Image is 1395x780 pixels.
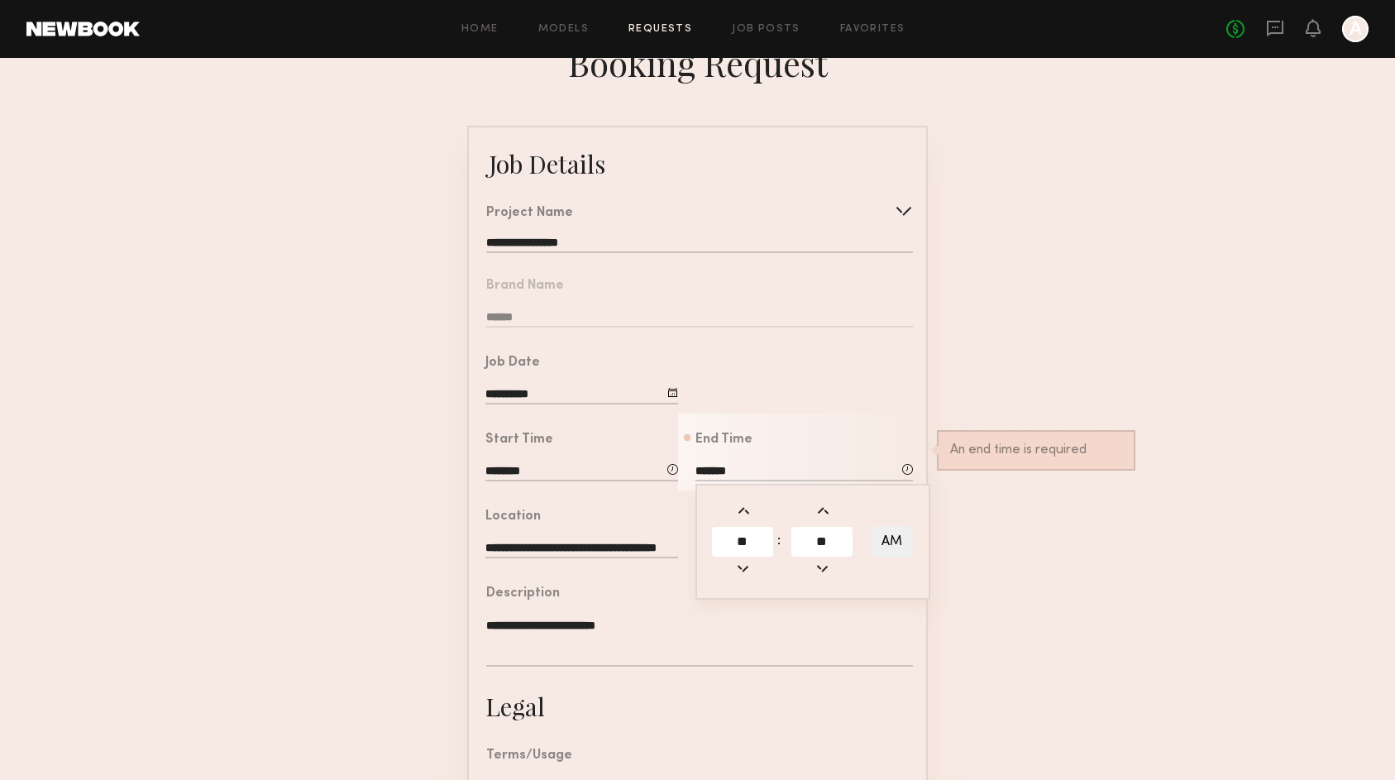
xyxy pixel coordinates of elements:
td: : [776,525,788,558]
div: Terms/Usage [486,749,572,763]
a: A [1342,16,1369,42]
div: Project Name [486,207,573,220]
a: Models [538,24,589,35]
div: Job Details [489,147,605,180]
div: Description [486,587,560,601]
div: Booking Request [568,40,828,86]
a: Requests [628,24,692,35]
div: Job Date [485,357,540,370]
a: Job Posts [732,24,800,35]
div: Location [485,510,541,524]
div: An end time is required [950,443,1122,457]
div: Start Time [485,433,553,447]
div: Legal [485,690,545,723]
div: End Time [695,433,752,447]
button: AM [871,526,913,557]
a: Home [461,24,499,35]
a: Favorites [840,24,905,35]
